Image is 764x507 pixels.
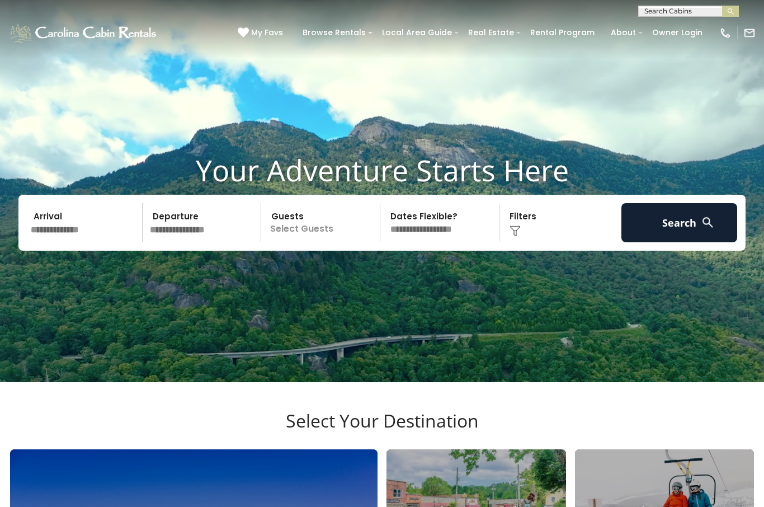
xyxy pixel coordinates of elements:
a: Real Estate [463,24,520,41]
img: filter--v1.png [510,226,521,237]
h3: Select Your Destination [8,410,756,449]
img: search-regular-white.png [701,215,715,229]
a: Browse Rentals [297,24,371,41]
a: My Favs [238,27,286,39]
a: Rental Program [525,24,600,41]
a: Owner Login [647,24,708,41]
img: mail-regular-white.png [743,27,756,39]
span: My Favs [251,27,283,39]
img: White-1-1-2.png [8,22,159,44]
button: Search [621,203,737,242]
a: About [605,24,642,41]
h1: Your Adventure Starts Here [8,153,756,187]
img: phone-regular-white.png [719,27,732,39]
p: Select Guests [265,203,380,242]
a: Local Area Guide [376,24,458,41]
